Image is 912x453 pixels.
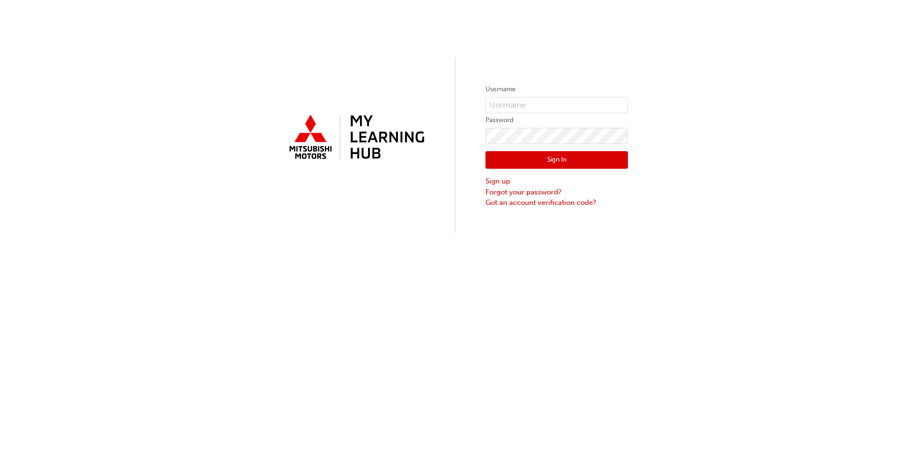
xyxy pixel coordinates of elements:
input: Username [485,97,628,113]
button: Sign In [485,151,628,169]
a: Got an account verification code? [485,197,628,208]
img: mmal [284,111,427,165]
label: Password [485,115,628,126]
a: Forgot your password? [485,187,628,198]
a: Sign up [485,176,628,187]
label: Username [485,84,628,95]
